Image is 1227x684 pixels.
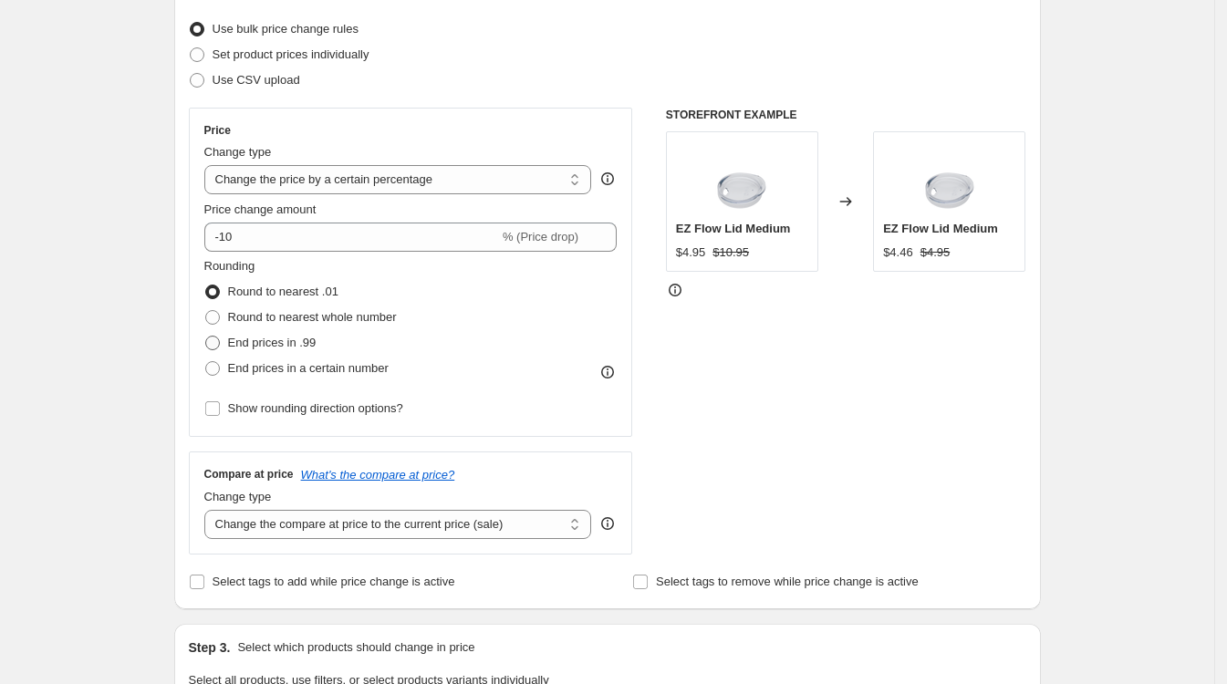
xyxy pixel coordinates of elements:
p: Select which products should change in price [237,638,474,657]
button: What's the compare at price? [301,468,455,482]
input: -15 [204,223,499,252]
span: Rounding [204,259,255,273]
span: EZ Flow Lid Medium [676,222,791,235]
div: $4.46 [883,244,913,262]
div: $4.95 [676,244,706,262]
span: Use bulk price change rules [213,22,359,36]
span: Round to nearest .01 [228,285,338,298]
strike: $10.95 [712,244,749,262]
span: % (Price drop) [503,230,578,244]
img: swig-life-medium-ez-flow-lid_80x.png [705,141,778,214]
h3: Compare at price [204,467,294,482]
h6: STOREFRONT EXAMPLE [666,108,1026,122]
span: Price change amount [204,202,317,216]
h3: Price [204,123,231,138]
span: Use CSV upload [213,73,300,87]
h2: Step 3. [189,638,231,657]
span: Show rounding direction options? [228,401,403,415]
span: Change type [204,490,272,503]
strike: $4.95 [920,244,951,262]
span: Change type [204,145,272,159]
img: swig-life-medium-ez-flow-lid_80x.png [913,141,986,214]
span: End prices in .99 [228,336,317,349]
div: help [598,170,617,188]
span: Select tags to remove while price change is active [656,575,919,588]
span: Select tags to add while price change is active [213,575,455,588]
span: EZ Flow Lid Medium [883,222,998,235]
span: Set product prices individually [213,47,369,61]
span: Round to nearest whole number [228,310,397,324]
span: End prices in a certain number [228,361,389,375]
div: help [598,514,617,533]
